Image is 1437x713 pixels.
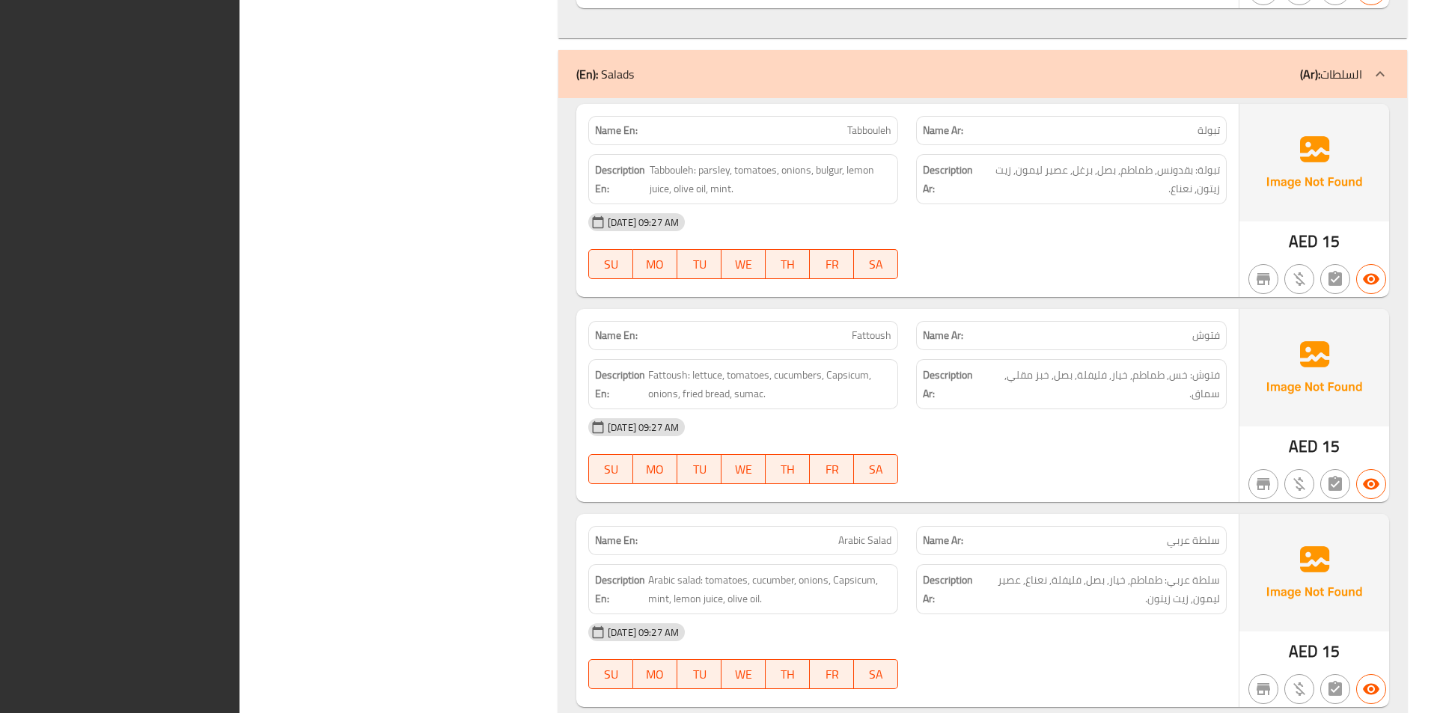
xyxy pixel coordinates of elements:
span: SA [860,664,892,685]
span: MO [639,254,671,275]
span: TU [683,254,716,275]
span: [DATE] 09:27 AM [602,625,685,640]
button: Available [1356,264,1386,294]
span: TH [772,459,804,480]
span: TU [683,664,716,685]
span: Arabic salad: tomatoes, cucumber, onions, Capsicum, mint, lemon juice, olive oil. [648,571,891,608]
strong: Description En: [595,571,645,608]
span: Tabbouleh [847,123,891,138]
button: Available [1356,674,1386,704]
button: TH [766,454,810,484]
button: FR [810,249,854,279]
button: Purchased item [1284,264,1314,294]
button: MO [633,454,677,484]
span: FR [816,459,848,480]
span: SA [860,459,892,480]
img: Ae5nvW7+0k+MAAAAAElFTkSuQmCC [1239,514,1389,631]
span: [DATE] 09:27 AM [602,215,685,230]
span: فتوش: خس, طماطم, خيار, فليفلة, بصل, خبز مقلي, سماق. [986,366,1220,403]
b: (Ar): [1300,63,1320,85]
span: 15 [1322,227,1340,256]
span: FR [816,664,848,685]
span: Arabic Salad [838,533,891,548]
strong: Description En: [595,161,647,198]
button: FR [810,659,854,689]
span: [DATE] 09:27 AM [602,420,685,435]
button: Purchased item [1284,674,1314,704]
button: MO [633,659,677,689]
button: WE [721,249,766,279]
p: السلطات [1300,65,1362,83]
span: سلطة عربي [1167,533,1220,548]
button: Not branch specific item [1248,469,1278,499]
span: SU [595,459,627,480]
button: Not branch specific item [1248,264,1278,294]
span: TU [683,459,716,480]
strong: Name En: [595,533,638,548]
button: TU [677,659,721,689]
button: TU [677,454,721,484]
span: TH [772,664,804,685]
strong: Name Ar: [923,123,963,138]
span: TH [772,254,804,275]
span: SU [595,664,627,685]
button: TH [766,659,810,689]
span: Fattoush [852,328,891,343]
button: SU [588,659,633,689]
span: WE [727,459,760,480]
strong: Name En: [595,123,638,138]
button: Not branch specific item [1248,674,1278,704]
button: Not has choices [1320,674,1350,704]
strong: Description Ar: [923,366,983,403]
span: FR [816,254,848,275]
span: MO [639,459,671,480]
p: Salads [576,65,634,83]
span: MO [639,664,671,685]
strong: Name Ar: [923,328,963,343]
button: TU [677,249,721,279]
span: SA [860,254,892,275]
button: WE [721,454,766,484]
span: SU [595,254,627,275]
button: FR [810,454,854,484]
span: 15 [1322,637,1340,666]
button: Not has choices [1320,469,1350,499]
span: WE [727,664,760,685]
strong: Description Ar: [923,161,978,198]
button: WE [721,659,766,689]
span: WE [727,254,760,275]
button: Not has choices [1320,264,1350,294]
button: SA [854,659,898,689]
span: تبولة [1197,123,1220,138]
span: 15 [1322,432,1340,461]
span: Fattoush: lettuce, tomatoes, cucumbers, Capsicum, onions, fried bread, sumac. [648,366,891,403]
strong: Name En: [595,328,638,343]
button: SA [854,249,898,279]
span: فتوش [1192,328,1220,343]
span: تبولة: بقدونس, طماطم, بصل, برغل, عصير ليمون, زيت زيتون, نعناع. [981,161,1220,198]
img: Ae5nvW7+0k+MAAAAAElFTkSuQmCC [1239,309,1389,426]
span: سلطة عربي: طماطم, خيار, بصل, فليفلة, نعناع, عصير ليمون, زيت زيتون. [978,571,1220,608]
button: SU [588,454,633,484]
button: TH [766,249,810,279]
strong: Description En: [595,366,645,403]
strong: Description Ar: [923,571,974,608]
img: Ae5nvW7+0k+MAAAAAElFTkSuQmCC [1239,104,1389,221]
button: SU [588,249,633,279]
span: AED [1289,227,1318,256]
b: (En): [576,63,598,85]
button: Available [1356,469,1386,499]
strong: Name Ar: [923,533,963,548]
button: MO [633,249,677,279]
span: Tabbouleh: parsley, tomatoes, onions, bulgur, lemon juice, olive oil, mint. [650,161,891,198]
button: Purchased item [1284,469,1314,499]
span: AED [1289,432,1318,461]
button: SA [854,454,898,484]
span: AED [1289,637,1318,666]
div: (En): Salads(Ar):السلطات [558,50,1407,98]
